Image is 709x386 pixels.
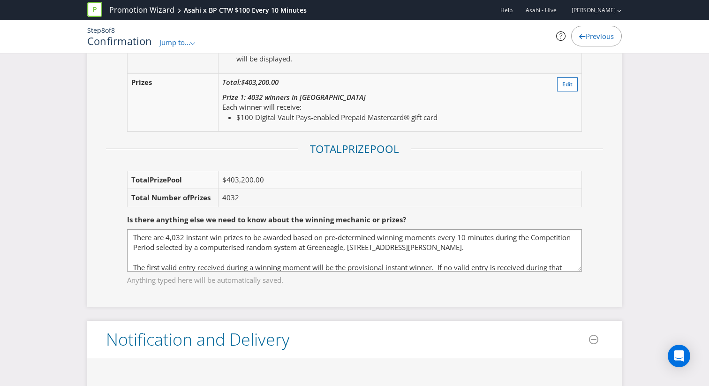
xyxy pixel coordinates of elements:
[101,26,105,35] span: 8
[127,272,582,286] span: Anything typed here will be automatically saved.
[131,193,190,202] span: Total Number of
[668,345,690,367] div: Open Intercom Messenger
[370,142,399,156] span: Pool
[127,215,406,224] span: Is there anything else we need to know about the winning mechanic or prizes?
[87,35,152,46] h1: Confirmation
[87,26,101,35] span: Step
[127,229,582,272] textarea: There are 4,032 instant win prizes to be awarded based on pre-determined winning moments every 10...
[562,6,616,14] a: [PERSON_NAME]
[218,189,581,207] td: 4032
[526,6,557,14] span: Asahi - Hive
[241,77,279,87] span: $403,200.00
[106,330,290,349] h3: Notification and Delivery
[586,31,614,41] span: Previous
[167,175,182,184] span: Pool
[150,175,167,184] span: Prize
[207,193,211,202] span: s
[159,38,190,47] span: Jump to...
[105,26,111,35] span: of
[562,80,573,88] span: Edit
[222,92,366,102] em: Prize 1: 4032 winners in [GEOGRAPHIC_DATA]
[222,102,302,112] span: Each winner will receive:
[557,77,578,91] button: Edit
[149,77,152,87] span: s
[131,77,149,87] span: Prize
[190,193,207,202] span: Prize
[218,171,581,189] td: $403,200.00
[310,142,342,156] span: Total
[131,175,150,184] span: Total
[236,113,544,122] li: $100 Digital Vault Pays-enabled Prepaid Mastercard® gift card
[111,26,115,35] span: 8
[500,6,513,14] a: Help
[184,6,307,15] div: Asahi x BP CTW $100 Every 10 Minutes
[109,5,174,15] a: Promotion Wizard
[342,142,370,156] span: Prize
[222,77,241,87] span: Total:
